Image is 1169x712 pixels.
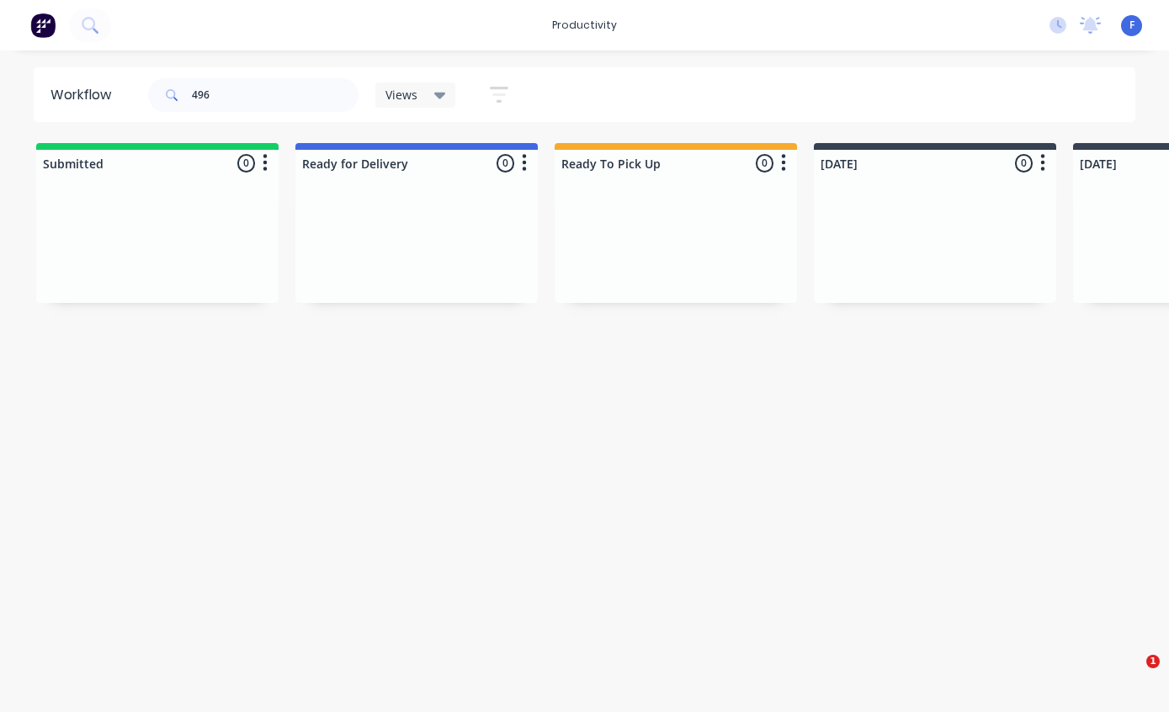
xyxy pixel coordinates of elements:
span: 1 [1146,655,1160,668]
div: Workflow [50,85,120,105]
img: Factory [30,13,56,38]
iframe: Intercom live chat [1112,655,1152,695]
div: productivity [544,13,625,38]
input: Search for orders... [192,78,359,112]
span: Views [385,86,417,104]
span: F [1129,18,1134,33]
